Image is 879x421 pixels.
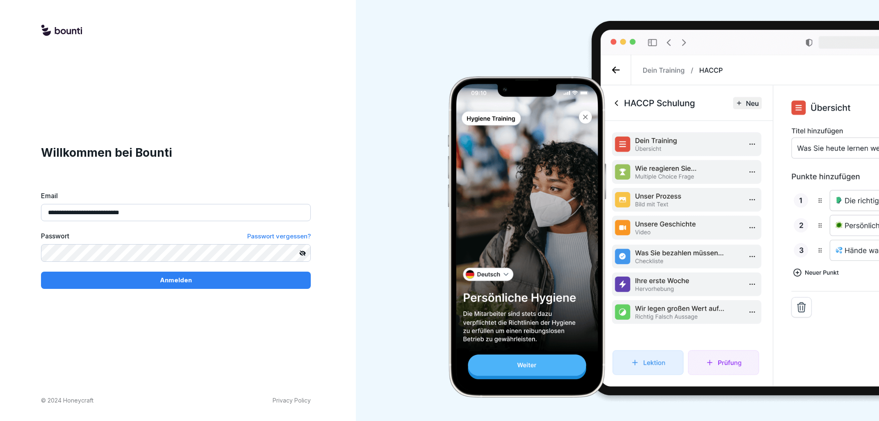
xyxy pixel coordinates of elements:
p: © 2024 Honeycraft [41,396,93,405]
label: Email [41,191,311,201]
button: Anmelden [41,272,311,289]
p: Anmelden [160,276,192,285]
h1: Willkommen bei Bounti [41,144,311,161]
span: Passwort vergessen? [247,232,311,240]
a: Privacy Policy [273,396,311,405]
img: logo.svg [41,25,82,37]
label: Passwort [41,231,69,241]
a: Passwort vergessen? [247,231,311,241]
